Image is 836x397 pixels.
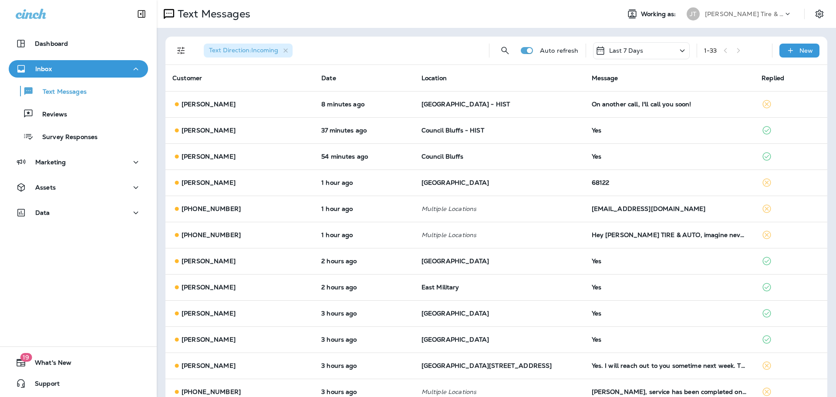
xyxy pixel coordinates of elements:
button: 19What's New [9,354,148,371]
p: New [799,47,813,54]
span: Council Bluffs - HIST [421,126,484,134]
div: 68122 [592,179,748,186]
button: Search Messages [496,42,514,59]
span: [GEOGRAPHIC_DATA] [421,257,489,265]
p: Sep 18, 2025 11:18 AM [321,362,408,369]
div: Yes [592,258,748,265]
p: Dashboard [35,40,68,47]
p: [PERSON_NAME] [182,179,236,186]
button: Collapse Sidebar [129,5,154,23]
p: [PHONE_NUMBER] [182,231,241,238]
span: Working as: [641,10,678,18]
button: Data [9,204,148,221]
div: Yes. I will reach out to you sometime next week. Thanks [592,362,748,369]
p: Sep 18, 2025 11:53 AM [321,310,408,317]
p: Text Messages [174,7,250,20]
p: Sep 18, 2025 11:14 AM [321,388,408,395]
p: Sep 18, 2025 01:11 PM [321,205,408,212]
p: Multiple Locations [421,231,578,238]
span: 19 [20,353,32,362]
span: East Military [421,283,459,291]
span: [GEOGRAPHIC_DATA] - HIST [421,100,510,108]
span: Customer [172,74,202,82]
span: Location [421,74,447,82]
p: [PERSON_NAME] [182,284,236,291]
span: Council Bluffs [421,153,463,160]
div: MEGAN, service has been completed on your vehicle by Jensen Tire & Auto, the total today is $0.00... [592,388,748,395]
button: Inbox [9,60,148,78]
p: [PERSON_NAME] [182,153,236,160]
span: [GEOGRAPHIC_DATA] [421,309,489,317]
p: Sep 18, 2025 11:47 AM [321,336,408,343]
div: JT [687,7,700,20]
span: Support [26,380,60,390]
div: On another call, I'll call you soon! [592,101,748,108]
button: Text Messages [9,82,148,100]
p: Multiple Locations [421,205,578,212]
div: Yes [592,153,748,160]
p: Assets [35,184,56,191]
p: Survey Responses [34,133,98,142]
p: Auto refresh [540,47,579,54]
div: Yes [592,284,748,291]
span: [GEOGRAPHIC_DATA][STREET_ADDRESS] [421,362,552,370]
span: Date [321,74,336,82]
div: 1 - 33 [704,47,717,54]
span: What's New [26,359,71,370]
span: [GEOGRAPHIC_DATA] [421,336,489,343]
button: Filters [172,42,190,59]
button: Dashboard [9,35,148,52]
p: [PERSON_NAME] Tire & Auto [705,10,783,17]
div: Yes [592,336,748,343]
div: jennerlanuzo1217@gmail.com [592,205,748,212]
p: Sep 18, 2025 01:05 PM [321,231,408,238]
p: [PERSON_NAME] [182,127,236,134]
p: [PHONE_NUMBER] [182,388,241,395]
div: Yes [592,127,748,134]
span: Replied [762,74,784,82]
button: Survey Responses [9,127,148,146]
div: Hey JENSEN TIRE & AUTO, imagine never worrying about missed calls again. Our AI books your plumbi... [592,231,748,238]
span: Text Direction : Incoming [209,46,278,54]
button: Settings [812,6,827,22]
p: Sep 18, 2025 12:48 PM [321,258,408,265]
p: Data [35,209,50,216]
p: Sep 18, 2025 01:13 PM [321,179,408,186]
p: Marketing [35,159,66,166]
button: Assets [9,179,148,196]
p: [PERSON_NAME] [182,362,236,369]
div: Text Direction:Incoming [204,44,293,58]
p: Inbox [35,65,52,72]
p: [PERSON_NAME] [182,336,236,343]
p: [PHONE_NUMBER] [182,205,241,212]
p: [PERSON_NAME] [182,101,236,108]
span: [GEOGRAPHIC_DATA] [421,179,489,187]
button: Reviews [9,105,148,123]
span: Message [592,74,618,82]
p: Sep 18, 2025 01:59 PM [321,153,408,160]
p: Reviews [34,111,67,119]
p: [PERSON_NAME] [182,310,236,317]
p: Sep 18, 2025 02:45 PM [321,101,408,108]
p: Sep 18, 2025 12:47 PM [321,284,408,291]
p: Last 7 Days [609,47,644,54]
p: Sep 18, 2025 02:16 PM [321,127,408,134]
p: Text Messages [34,88,87,96]
p: [PERSON_NAME] [182,258,236,265]
p: Multiple Locations [421,388,578,395]
button: Marketing [9,153,148,171]
div: Yes [592,310,748,317]
button: Support [9,375,148,392]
